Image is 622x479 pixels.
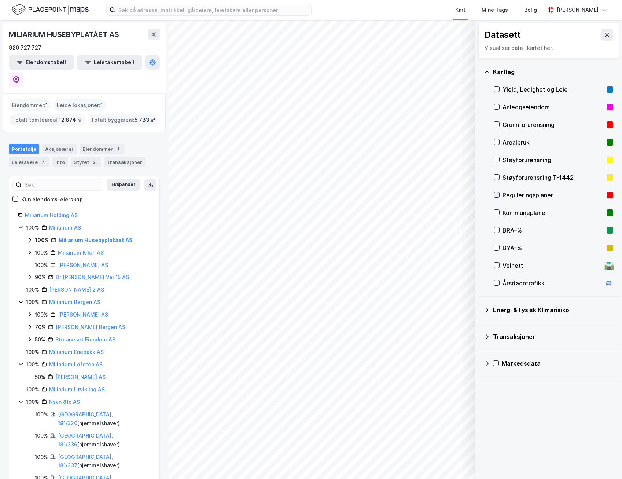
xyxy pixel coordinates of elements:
[503,120,604,129] div: Grunnforurensning
[9,55,74,70] button: Eiendomstabell
[493,332,613,341] div: Transaksjoner
[26,348,39,356] div: 100%
[604,261,614,270] div: 🛣️
[485,44,613,52] div: Visualiser data i kartet her.
[26,223,39,232] div: 100%
[9,114,85,126] div: Totalt tomteareal :
[35,310,48,319] div: 100%
[35,236,49,245] div: 100%
[493,306,613,314] div: Energi & Fysisk Klimarisiko
[585,444,622,479] div: Kontrollprogram for chat
[115,4,311,15] input: Søk på adresse, matrikkel, gårdeiere, leietakere eller personer
[49,299,100,305] a: Miliarium Bergen AS
[502,359,613,368] div: Markedsdata
[58,454,113,469] a: [GEOGRAPHIC_DATA], 181/337
[503,138,604,147] div: Arealbruk
[58,311,108,318] a: [PERSON_NAME] AS
[59,116,82,124] span: 12 874 ㎡
[9,144,39,154] div: Portefølje
[49,386,105,392] a: Miliarium Utvikling AS
[100,101,103,110] span: 1
[71,157,101,167] div: Styret
[56,324,125,330] a: [PERSON_NAME] Bergen AS
[9,43,41,52] div: 920 727 727
[35,431,48,440] div: 100%
[22,179,102,190] input: Søk
[54,99,106,111] div: Leide lokasjoner :
[9,29,121,40] div: MILIARIUM HUSEBYPLATÅET AS
[455,6,465,14] div: Kart
[9,99,51,111] div: Eiendommer :
[49,286,104,293] a: [PERSON_NAME] 2 AS
[26,298,39,307] div: 100%
[42,144,77,154] div: Aksjonærer
[88,114,159,126] div: Totalt byggareal :
[35,273,46,282] div: 90%
[585,444,622,479] iframe: Chat Widget
[104,157,145,167] div: Transaksjoner
[45,101,48,110] span: 1
[55,374,106,380] a: [PERSON_NAME] AS
[503,208,604,217] div: Kommuneplaner
[135,116,156,124] span: 5 733 ㎡
[58,410,151,428] div: ( hjemmelshaver )
[503,191,604,200] div: Reguleringsplaner
[503,226,604,235] div: BRA–%
[58,431,151,449] div: ( hjemmelshaver )
[26,360,39,369] div: 100%
[524,6,537,14] div: Bolig
[503,173,604,182] div: Støyforurensning T-1442
[503,279,601,288] div: Årsdøgntrafikk
[114,145,122,153] div: 1
[26,385,39,394] div: 100%
[503,103,604,111] div: Anleggseiendom
[49,399,80,405] a: Nsvn 81c AS
[39,158,47,166] div: 7
[35,335,45,344] div: 50%
[557,6,599,14] div: [PERSON_NAME]
[25,212,78,218] a: Miliarium Holding AS
[80,144,125,154] div: Eiendommer
[503,261,601,270] div: Veinett
[482,6,508,14] div: Mine Tags
[503,244,604,252] div: BYA–%
[58,453,151,470] div: ( hjemmelshaver )
[58,411,113,426] a: [GEOGRAPHIC_DATA], 181/320
[35,261,48,270] div: 100%
[56,274,129,280] a: Dr [PERSON_NAME] Vei 15 AS
[21,195,83,204] div: Kun eiendoms-eierskap
[503,85,604,94] div: Yield, Ledighet og Leie
[58,262,108,268] a: [PERSON_NAME] AS
[58,432,113,447] a: [GEOGRAPHIC_DATA], 181/336
[52,157,68,167] div: Info
[35,248,48,257] div: 100%
[35,453,48,461] div: 100%
[59,237,133,243] a: Miliarium Husebyplatået AS
[485,29,521,41] div: Datasett
[77,55,142,70] button: Leietakertabell
[91,158,98,166] div: 2
[107,179,140,191] button: Ekspander
[49,224,81,231] a: Miliarium AS
[35,323,46,332] div: 70%
[35,410,48,419] div: 100%
[49,349,104,355] a: Miliarium Enebakk AS
[58,249,104,256] a: Miliarium Kilen AS
[493,67,613,76] div: Kartlag
[26,285,39,294] div: 100%
[55,336,115,343] a: Storaneset Eiendom AS
[9,157,49,167] div: Leietakere
[35,373,45,381] div: 50%
[49,361,103,368] a: Miliarium Lofoten AS
[26,398,39,406] div: 100%
[503,156,604,164] div: Støyforurensning
[12,3,89,16] img: logo.f888ab2527a4732fd821a326f86c7f29.svg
